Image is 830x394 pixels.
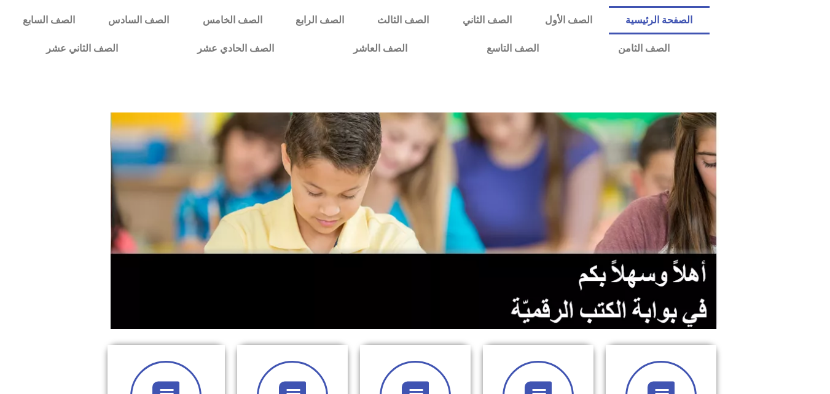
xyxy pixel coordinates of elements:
[609,6,709,34] a: الصفحة الرئيسية
[361,6,445,34] a: الصف الثالث
[446,6,528,34] a: الصف الثاني
[6,6,92,34] a: الصف السابع
[313,34,447,63] a: الصف العاشر
[157,34,313,63] a: الصف الحادي عشر
[578,34,709,63] a: الصف الثامن
[528,6,609,34] a: الصف الأول
[92,6,186,34] a: الصف السادس
[6,34,157,63] a: الصف الثاني عشر
[447,34,578,63] a: الصف التاسع
[186,6,279,34] a: الصف الخامس
[279,6,361,34] a: الصف الرابع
